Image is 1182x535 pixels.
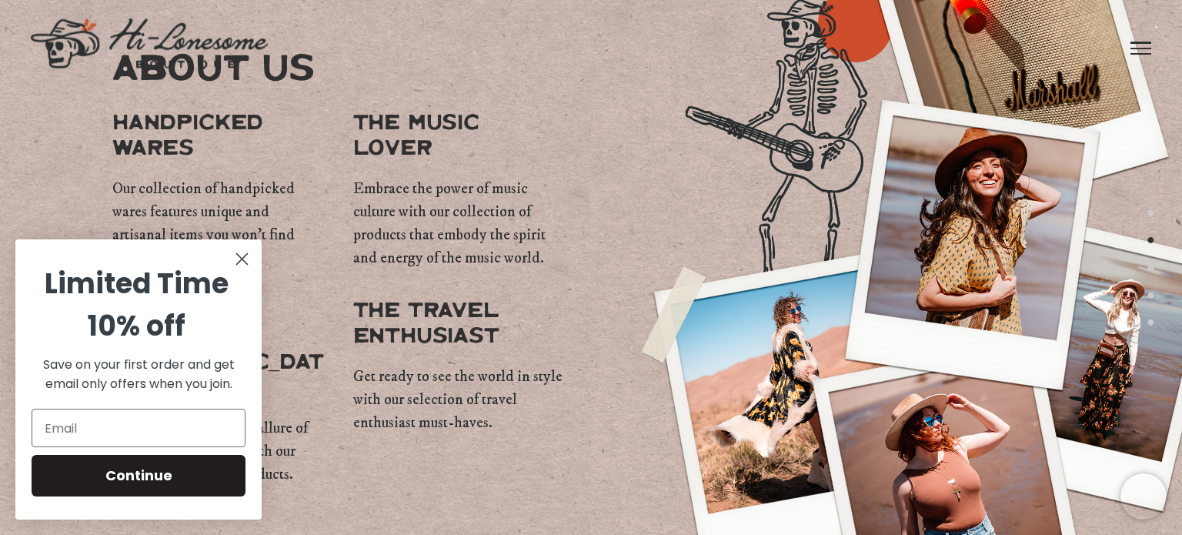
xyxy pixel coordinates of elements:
[353,366,566,435] div: Get ready to see the world in style with our selection of travel enthusiast must-haves.
[229,246,255,273] button: Close dialog
[1147,259,1155,278] button: 3
[353,111,566,162] span: The Music Lover
[1147,231,1155,250] button: 2
[1120,473,1167,520] iframe: Chatra live chat
[32,409,245,447] input: Email
[43,356,235,393] span: Save on your first order and get email only offers when you join.
[1147,313,1155,333] button: 5
[45,264,229,303] span: Limited Time
[112,178,325,270] span: Our collection of handpicked wares features unique and artisanal items you won't find anywhere else.
[353,299,566,350] span: The TRAVEL ENTHUSIAST
[1147,203,1155,222] button: 1
[88,306,185,346] span: 10% off
[32,455,245,497] button: Continue
[353,178,566,270] div: Embrace the power of music culture with our collection of products that embody the spirit and ene...
[31,18,268,69] img: logo
[1147,286,1155,305] button: 4
[112,111,325,162] span: Handpicked wares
